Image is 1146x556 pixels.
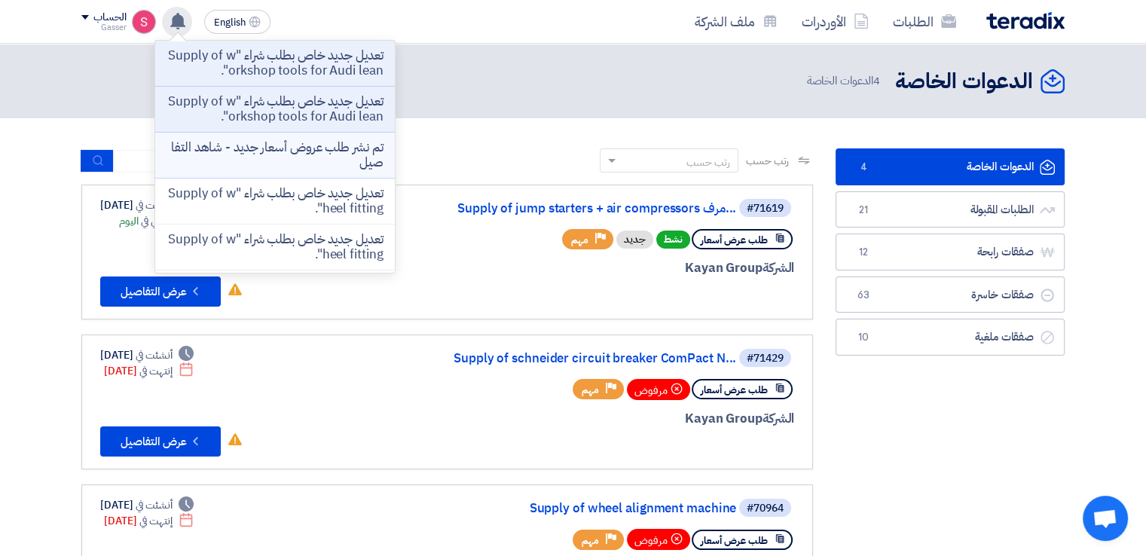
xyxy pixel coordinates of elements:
[616,231,653,249] div: جديد
[432,409,794,429] div: Kayan Group
[93,11,126,24] div: الحساب
[100,426,221,457] button: عرض التفاصيل
[854,160,872,175] span: 4
[435,202,736,215] a: Supply of jump starters + air compressors مرف...
[873,72,880,89] span: 4
[836,191,1065,228] a: الطلبات المقبولة21
[100,347,194,363] div: [DATE]
[167,140,383,170] p: تم نشر طلب عروض أسعار جديد - شاهد التفاصيل
[762,409,795,428] span: الشركة
[167,232,383,262] p: تعديل جديد خاص بطلب شراء "Supply of wheel fitting".
[139,513,172,529] span: إنتهت في
[627,529,690,550] div: مرفوض
[895,67,1033,96] h2: الدعوات الخاصة
[136,197,172,213] span: أنشئت في
[790,4,881,39] a: الأوردرات
[100,197,194,213] div: [DATE]
[1083,496,1128,541] div: Open chat
[114,150,325,173] input: ابحث بعنوان أو رقم الطلب
[432,258,794,278] div: Kayan Group
[854,245,872,260] span: 12
[854,288,872,303] span: 63
[104,513,194,529] div: [DATE]
[81,23,126,32] div: Gasser
[582,383,599,397] span: مهم
[214,17,246,28] span: English
[747,203,784,214] div: #71619
[167,48,383,78] p: تعديل جديد خاص بطلب شراء "Supply of workshop tools for Audi lean".
[100,497,194,513] div: [DATE]
[746,153,789,169] span: رتب حسب
[435,502,736,515] a: Supply of wheel alignment machine
[854,203,872,218] span: 21
[136,497,172,513] span: أنشئت في
[836,148,1065,185] a: الدعوات الخاصة4
[986,12,1065,29] img: Teradix logo
[627,379,690,400] div: مرفوض
[582,533,599,548] span: مهم
[204,10,270,34] button: English
[104,363,194,379] div: [DATE]
[701,533,768,548] span: طلب عرض أسعار
[854,330,872,345] span: 10
[836,319,1065,356] a: صفقات ملغية10
[683,4,790,39] a: ملف الشركة
[701,383,768,397] span: طلب عرض أسعار
[747,353,784,364] div: #71429
[656,231,690,249] span: نشط
[686,154,730,170] div: رتب حسب
[139,363,172,379] span: إنتهت في
[701,233,768,247] span: طلب عرض أسعار
[881,4,968,39] a: الطلبات
[141,213,172,229] span: ينتهي في
[136,347,172,363] span: أنشئت في
[119,213,194,229] div: اليوم
[167,186,383,216] p: تعديل جديد خاص بطلب شراء "Supply of wheel fitting".
[762,258,795,277] span: الشركة
[836,276,1065,313] a: صفقات خاسرة63
[100,276,221,307] button: عرض التفاصيل
[836,234,1065,270] a: صفقات رابحة12
[571,233,588,247] span: مهم
[167,94,383,124] p: تعديل جديد خاص بطلب شراء "Supply of workshop tools for Audi lean".
[435,352,736,365] a: Supply of schneider circuit breaker ComPact N...
[132,10,156,34] img: unnamed_1748516558010.png
[747,503,784,514] div: #70964
[806,72,883,90] span: الدعوات الخاصة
